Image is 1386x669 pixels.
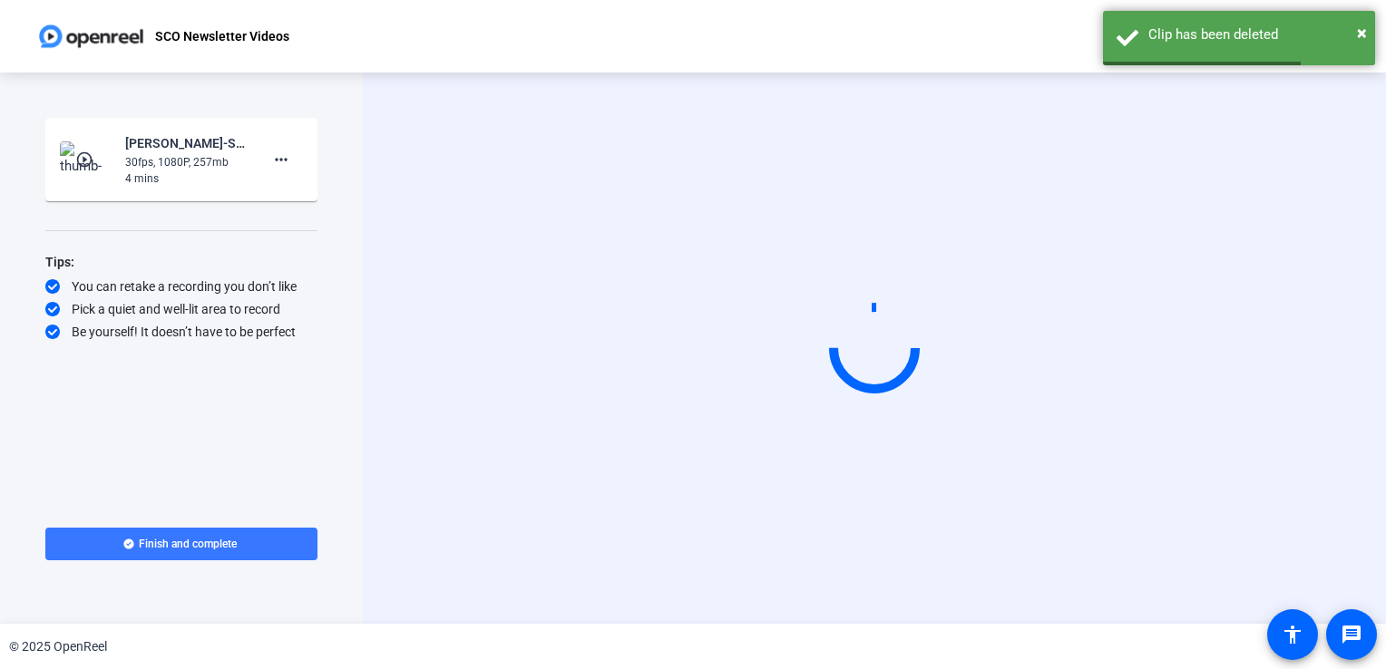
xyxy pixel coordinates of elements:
[60,141,113,178] img: thumb-nail
[9,637,107,656] div: © 2025 OpenReel
[45,251,317,273] div: Tips:
[36,18,146,54] img: OpenReel logo
[75,150,97,169] mat-icon: play_circle_outline
[270,149,292,170] mat-icon: more_horiz
[45,323,317,341] div: Be yourself! It doesn’t have to be perfect
[1148,24,1362,45] div: Clip has been deleted
[45,528,317,560] button: Finish and complete
[125,170,247,187] div: 4 mins
[1341,624,1362,645] mat-icon: message
[45,300,317,318] div: Pick a quiet and well-lit area to record
[155,25,289,47] p: SCO Newsletter Videos
[1357,22,1367,44] span: ×
[125,132,247,154] div: [PERSON_NAME]-SCO Career Fair-SCO Newsletter Videos-1758553945953-webcam
[45,277,317,296] div: You can retake a recording you don’t like
[1282,624,1303,645] mat-icon: accessibility
[1357,19,1367,46] button: Close
[139,537,237,551] span: Finish and complete
[125,154,247,170] div: 30fps, 1080P, 257mb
